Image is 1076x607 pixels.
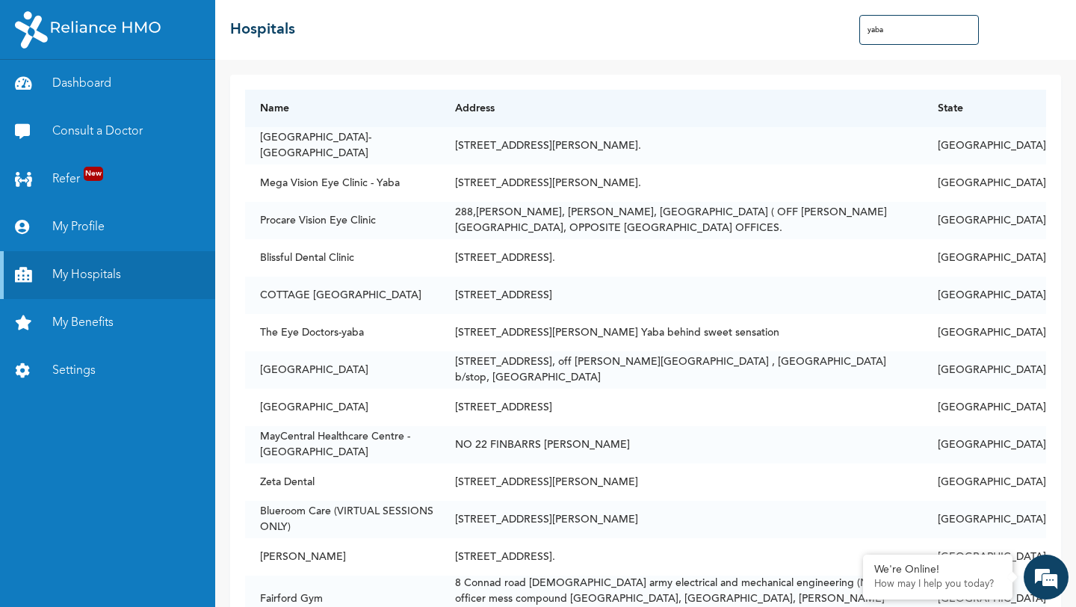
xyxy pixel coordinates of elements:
[245,463,440,501] td: Zeta Dental
[440,164,923,202] td: [STREET_ADDRESS][PERSON_NAME].
[245,127,440,164] td: [GEOGRAPHIC_DATA]-[GEOGRAPHIC_DATA]
[440,127,923,164] td: [STREET_ADDRESS][PERSON_NAME].
[245,202,440,239] td: Procare Vision Eye Clinic
[440,426,923,463] td: NO 22 FINBARRS [PERSON_NAME]
[245,164,440,202] td: Mega Vision Eye Clinic - Yaba
[245,239,440,277] td: Blissful Dental Clinic
[923,389,1046,426] td: [GEOGRAPHIC_DATA]
[923,538,1046,576] td: [GEOGRAPHIC_DATA]
[245,389,440,426] td: [GEOGRAPHIC_DATA]
[923,127,1046,164] td: [GEOGRAPHIC_DATA]
[440,501,923,538] td: [STREET_ADDRESS][PERSON_NAME]
[874,564,1001,576] div: We're Online!
[923,90,1046,127] th: State
[440,202,923,239] td: 288,[PERSON_NAME], [PERSON_NAME], [GEOGRAPHIC_DATA] ( OFF [PERSON_NAME][GEOGRAPHIC_DATA], OPPOSIT...
[923,202,1046,239] td: [GEOGRAPHIC_DATA]
[440,538,923,576] td: [STREET_ADDRESS].
[859,15,979,45] input: Search Hospitals...
[923,164,1046,202] td: [GEOGRAPHIC_DATA]
[245,538,440,576] td: [PERSON_NAME]
[28,75,61,112] img: d_794563401_company_1708531726252_794563401
[923,277,1046,314] td: [GEOGRAPHIC_DATA]
[230,19,295,41] h2: Hospitals
[874,579,1001,591] p: How may I help you today?
[923,501,1046,538] td: [GEOGRAPHIC_DATA]
[923,463,1046,501] td: [GEOGRAPHIC_DATA]
[923,426,1046,463] td: [GEOGRAPHIC_DATA]
[84,167,103,181] span: New
[146,507,285,553] div: FAQs
[87,212,206,363] span: We're online!
[78,84,251,103] div: Chat with us now
[440,351,923,389] td: [STREET_ADDRESS], off [PERSON_NAME][GEOGRAPHIC_DATA] , [GEOGRAPHIC_DATA] b/stop, [GEOGRAPHIC_DATA]
[440,314,923,351] td: [STREET_ADDRESS][PERSON_NAME] Yaba behind sweet sensation
[245,7,281,43] div: Minimize live chat window
[245,314,440,351] td: The Eye Doctors-yaba
[15,11,161,49] img: RelianceHMO's Logo
[923,314,1046,351] td: [GEOGRAPHIC_DATA]
[440,463,923,501] td: [STREET_ADDRESS][PERSON_NAME]
[923,239,1046,277] td: [GEOGRAPHIC_DATA]
[7,533,146,543] span: Conversation
[245,277,440,314] td: COTTAGE [GEOGRAPHIC_DATA]
[7,455,285,507] textarea: Type your message and hit 'Enter'
[245,90,440,127] th: Name
[440,90,923,127] th: Address
[923,351,1046,389] td: [GEOGRAPHIC_DATA]
[245,426,440,463] td: MayCentral Healthcare Centre - [GEOGRAPHIC_DATA]
[440,389,923,426] td: [STREET_ADDRESS]
[245,501,440,538] td: Blueroom Care (VIRTUAL SESSIONS ONLY)
[245,351,440,389] td: [GEOGRAPHIC_DATA]
[440,277,923,314] td: [STREET_ADDRESS]
[440,239,923,277] td: [STREET_ADDRESS].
